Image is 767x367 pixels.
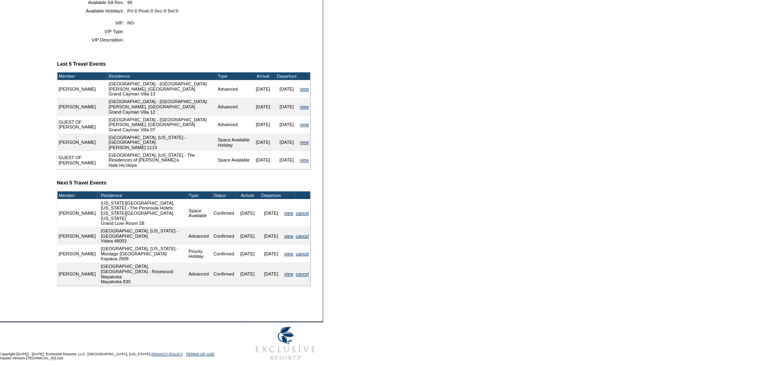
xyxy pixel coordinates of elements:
[62,36,122,41] td: VIP Type:
[286,247,298,252] a: cancel
[183,241,207,258] td: Priority Holiday
[290,124,298,129] a: view
[59,180,106,185] b: Next 5 Travel Events
[126,17,174,21] span: Pri:0 Peak:0 Sec:0 Sel:0
[286,209,298,214] a: cancel
[59,191,97,198] td: Member
[251,258,274,280] td: [DATE]
[290,158,298,163] a: view
[107,118,211,135] td: [GEOGRAPHIC_DATA] - [GEOGRAPHIC_DATA][PERSON_NAME], [GEOGRAPHIC_DATA] Grand Cayman Villa 07
[182,343,209,347] a: TERMS OF USE
[207,258,229,280] td: Confirmed
[244,85,266,102] td: [DATE]
[183,258,207,280] td: Advanced
[251,241,274,258] td: [DATE]
[62,8,122,13] td: Available SA Res:
[207,224,229,241] td: Confirmed
[59,118,107,135] td: GUEST OF [PERSON_NAME]
[211,118,244,135] td: Advanced
[99,241,183,258] td: [GEOGRAPHIC_DATA], [US_STATE] - Montage [GEOGRAPHIC_DATA] Kapalua 2608
[251,198,274,224] td: [DATE]
[275,247,283,252] a: view
[107,77,211,85] td: Residence
[244,77,266,85] td: Arrival
[183,224,207,241] td: Advanced
[251,191,274,198] td: Departure
[229,198,251,224] td: [DATE]
[107,135,211,152] td: [GEOGRAPHIC_DATA], [US_STATE] - [GEOGRAPHIC_DATA] [PERSON_NAME] 1119
[266,135,289,152] td: [DATE]
[126,28,132,33] span: NO
[275,209,283,214] a: view
[207,198,229,224] td: Confirmed
[59,152,107,169] td: GUEST OF [PERSON_NAME]
[62,17,122,21] td: Available Holidays:
[275,230,283,235] a: view
[286,230,298,235] a: cancel
[211,85,244,102] td: Advanced
[229,191,251,198] td: Arrival
[266,118,289,135] td: [DATE]
[240,315,312,355] img: Exclusive Resorts
[286,267,298,272] a: cancel
[59,224,97,241] td: [PERSON_NAME]
[207,241,229,258] td: Confirmed
[62,0,122,5] td: Available AR Res:
[211,152,244,169] td: Space Available
[59,135,107,152] td: [PERSON_NAME]
[59,198,97,224] td: [PERSON_NAME]
[59,258,97,280] td: [PERSON_NAME]
[290,141,298,146] a: view
[62,28,122,33] td: VIP:
[266,152,289,169] td: [DATE]
[59,102,107,118] td: [PERSON_NAME]
[126,0,129,5] span: -1
[59,85,107,102] td: [PERSON_NAME]
[229,241,251,258] td: [DATE]
[266,77,289,85] td: Departure
[244,102,266,118] td: [DATE]
[266,102,289,118] td: [DATE]
[207,191,229,198] td: Status
[59,241,97,258] td: [PERSON_NAME]
[211,77,244,85] td: Type
[244,152,266,169] td: [DATE]
[211,135,244,152] td: Space Available Holiday
[149,343,178,347] a: PRIVACY POLICY
[229,258,251,280] td: [DATE]
[99,258,183,280] td: [GEOGRAPHIC_DATA], [GEOGRAPHIC_DATA] - Rosewood Mayakoba Mayakoba 830
[244,118,266,135] td: [DATE]
[183,191,207,198] td: Type
[99,191,183,198] td: Residence
[59,66,105,72] b: Last 5 Travel Events
[290,91,298,95] a: view
[126,8,130,13] span: 98
[275,267,283,272] a: view
[59,77,107,85] td: Member
[266,85,289,102] td: [DATE]
[62,44,122,49] td: VIP Description:
[211,102,244,118] td: Advanced
[183,198,207,224] td: Space Available
[290,108,298,112] a: view
[251,224,274,241] td: [DATE]
[107,152,211,169] td: [GEOGRAPHIC_DATA], [US_STATE] - The Residences of [PERSON_NAME]'a Hale Ho’okipa
[99,198,183,224] td: [US_STATE][GEOGRAPHIC_DATA], [US_STATE] - The Peninsula Hotels: [US_STATE][GEOGRAPHIC_DATA], [US_...
[107,102,211,118] td: [GEOGRAPHIC_DATA] - [GEOGRAPHIC_DATA][PERSON_NAME], [GEOGRAPHIC_DATA] Grand Cayman Villa 12
[229,224,251,241] td: [DATE]
[107,85,211,102] td: [GEOGRAPHIC_DATA] - [GEOGRAPHIC_DATA][PERSON_NAME], [GEOGRAPHIC_DATA] Grand Cayman Villa 13
[244,135,266,152] td: [DATE]
[99,224,183,241] td: [GEOGRAPHIC_DATA], [US_STATE] - [GEOGRAPHIC_DATA] Vdara 46001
